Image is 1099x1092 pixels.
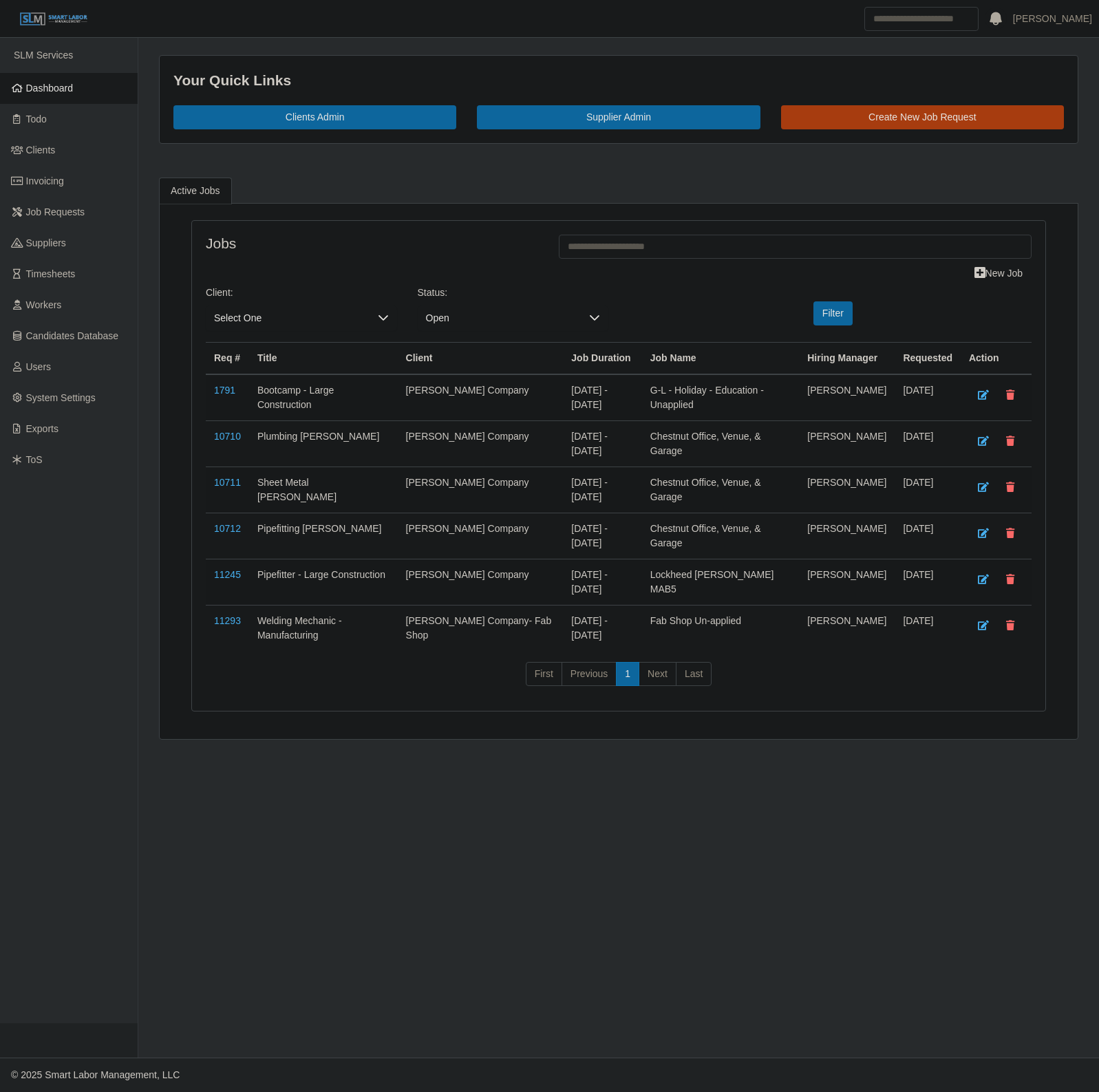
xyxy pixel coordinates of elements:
div: Your Quick Links [173,69,1064,92]
span: Exports [26,423,58,434]
span: Invoicing [26,175,64,186]
span: © 2025 Smart Labor Management, LLC [11,1069,180,1080]
span: Open [418,306,581,331]
td: Sheet Metal [PERSON_NAME] [249,467,398,513]
span: System Settings [26,392,96,403]
td: [DATE] [895,513,961,559]
td: [PERSON_NAME] [799,559,895,605]
nav: pagination [206,662,1032,698]
a: 1791 [214,385,235,396]
span: Job Requests [26,206,85,217]
td: Chestnut Office, Venue, & Garage [642,420,800,467]
td: [PERSON_NAME] [799,605,895,651]
th: Action [961,342,1032,374]
td: [DATE] - [DATE] [563,513,641,559]
th: Title [249,342,398,374]
span: Suppliers [26,237,66,248]
label: Client: [206,286,233,300]
button: Filter [813,301,853,325]
td: [DATE] [895,420,961,467]
td: [DATE] - [DATE] [563,467,641,513]
td: [DATE] - [DATE] [563,605,641,651]
td: [PERSON_NAME] Company [398,467,564,513]
a: 11293 [214,615,241,626]
td: [PERSON_NAME] [799,467,895,513]
td: Pipefitting [PERSON_NAME] [249,513,398,559]
td: [DATE] - [DATE] [563,559,641,605]
span: Select One [206,306,370,331]
td: [PERSON_NAME] [799,374,895,421]
span: SLM Services [14,50,73,61]
span: Clients [26,144,56,156]
th: Requested [895,342,961,374]
span: Dashboard [26,83,74,94]
td: [PERSON_NAME] Company- Fab Shop [398,605,564,651]
a: Create New Job Request [781,105,1064,129]
td: Lockheed [PERSON_NAME] MAB5 [642,559,800,605]
td: [PERSON_NAME] [799,513,895,559]
td: [DATE] - [DATE] [563,374,641,421]
td: [PERSON_NAME] Company [398,559,564,605]
th: Client [398,342,564,374]
span: Todo [26,114,47,125]
td: [DATE] [895,559,961,605]
th: Job Duration [563,342,641,374]
a: New Job [965,261,1032,286]
td: [PERSON_NAME] Company [398,420,564,467]
a: 10711 [214,477,241,488]
a: 10710 [214,431,241,442]
td: [DATE] - [DATE] [563,420,641,467]
td: [PERSON_NAME] [799,420,895,467]
span: Users [26,361,52,372]
td: Chestnut Office, Venue, & Garage [642,513,800,559]
td: Chestnut Office, Venue, & Garage [642,467,800,513]
th: Job Name [642,342,800,374]
img: SLM Logo [19,12,88,27]
span: ToS [26,454,43,465]
input: Search [864,7,979,31]
td: G-L - Holiday - Education - Unapplied [642,374,800,421]
a: 1 [616,662,639,687]
span: Timesheets [26,268,76,279]
td: [PERSON_NAME] Company [398,374,564,421]
td: [DATE] [895,605,961,651]
a: Supplier Admin [477,105,760,129]
a: 10712 [214,523,241,534]
a: 11245 [214,569,241,580]
td: Bootcamp - Large Construction [249,374,398,421]
th: Hiring Manager [799,342,895,374]
span: Workers [26,299,62,310]
span: Candidates Database [26,330,119,341]
td: [PERSON_NAME] Company [398,513,564,559]
label: Status: [418,286,448,300]
td: [DATE] [895,467,961,513]
a: [PERSON_NAME] [1013,12,1092,26]
a: Clients Admin [173,105,456,129]
a: Active Jobs [159,178,232,204]
td: Pipefitter - Large Construction [249,559,398,605]
td: Plumbing [PERSON_NAME] [249,420,398,467]
th: Req # [206,342,249,374]
td: Welding Mechanic - Manufacturing [249,605,398,651]
td: [DATE] [895,374,961,421]
h4: Jobs [206,235,538,252]
td: Fab Shop Un-applied [642,605,800,651]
